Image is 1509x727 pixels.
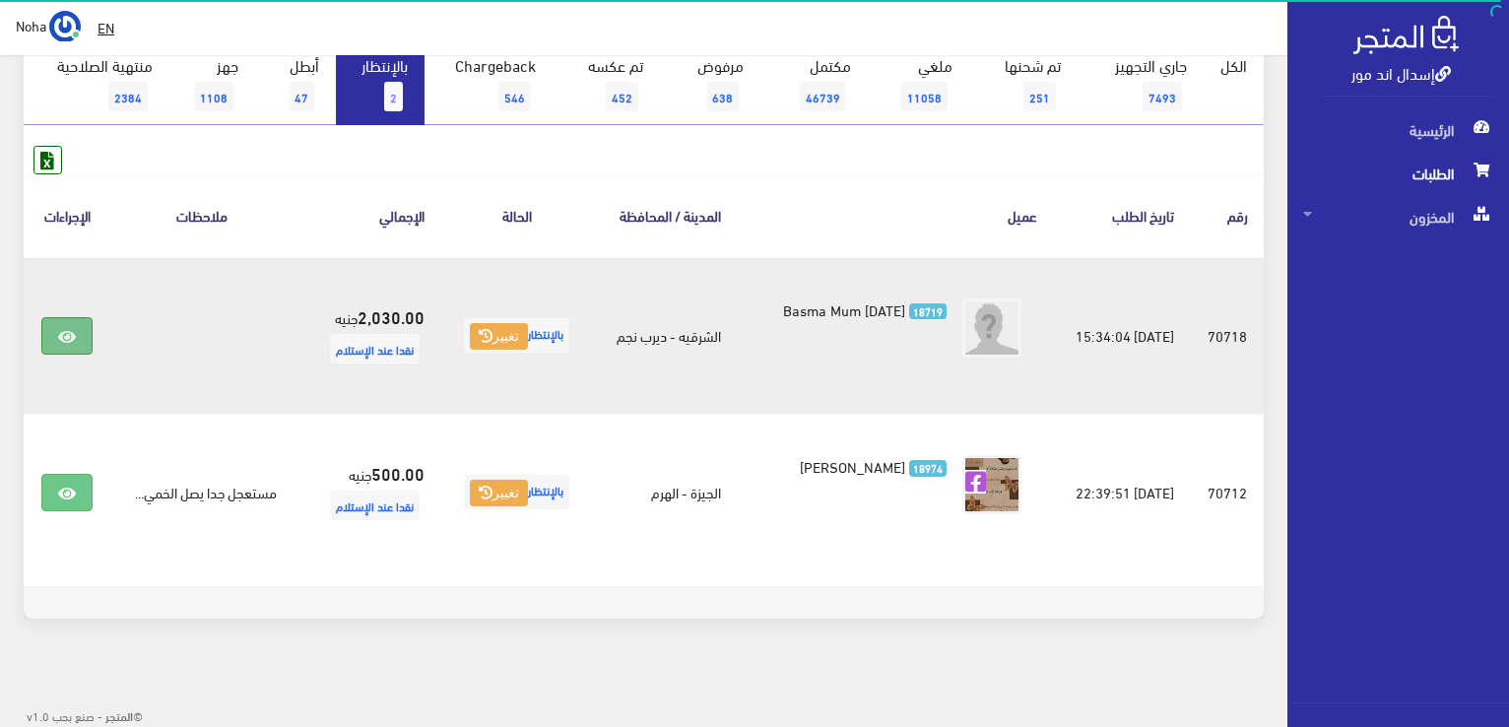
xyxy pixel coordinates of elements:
a: الكل [1204,44,1264,86]
span: Noha [16,13,46,37]
a: بالإنتظار2 [336,44,425,125]
td: 70712 [1190,414,1264,570]
span: 46739 [800,82,846,111]
td: الجيزة - الهرم [594,414,737,570]
span: 1108 [194,82,233,111]
a: 18974 [PERSON_NAME] [768,455,948,477]
a: جهز1108 [169,44,255,125]
span: 2384 [108,82,148,111]
img: ... [49,11,81,42]
th: المدينة / المحافظة [594,174,737,256]
img: picture [962,455,1021,514]
a: EN [90,10,122,45]
span: الرئيسية [1303,108,1493,152]
span: - صنع بحب v1.0 [27,704,102,726]
th: الحالة [440,174,594,256]
span: Basma Mum [DATE] [783,296,905,323]
a: الرئيسية [1287,108,1509,152]
td: [DATE] 22:39:51 [1053,414,1189,570]
strong: 2,030.00 [358,303,425,329]
u: EN [98,15,114,39]
td: جنيه [293,414,440,570]
strong: 500.00 [371,460,425,486]
span: بالإنتظار [464,318,569,353]
a: الطلبات [1287,152,1509,195]
td: 70718 [1190,257,1264,415]
th: رقم [1190,174,1264,256]
span: 251 [1023,82,1056,111]
th: تاريخ الطلب [1053,174,1189,256]
td: مستعجل جدا يصل الخمي... [110,414,293,570]
a: المخزون [1287,195,1509,238]
th: عميل [737,174,1054,256]
a: ... Noha [16,10,81,41]
strong: المتجر [105,706,133,724]
th: اﻹجمالي [293,174,440,256]
span: 546 [498,82,531,111]
span: الطلبات [1303,152,1493,195]
span: بالإنتظار [464,475,569,509]
a: مكتمل46739 [760,44,868,125]
span: 11058 [901,82,948,111]
td: الشرقيه - ديرب نجم [594,257,737,415]
a: Chargeback546 [425,44,553,125]
span: 2 [384,82,403,111]
a: ملغي11058 [868,44,969,125]
span: نقدا عند الإستلام [330,491,420,520]
span: 47 [289,82,314,111]
a: 18719 Basma Mum [DATE] [768,298,948,320]
button: تغيير [470,323,528,351]
button: تغيير [470,480,528,507]
span: 18719 [909,303,948,320]
span: 18974 [909,460,948,477]
a: أبطل47 [255,44,336,125]
a: مرفوض638 [660,44,760,125]
a: منتهية الصلاحية2384 [24,44,169,125]
td: [DATE] 15:34:04 [1053,257,1189,415]
a: تم شحنها251 [969,44,1078,125]
a: إسدال اند مور [1351,58,1451,87]
td: جنيه [293,257,440,415]
th: ملاحظات [110,174,293,256]
img: . [1353,16,1459,54]
span: نقدا عند الإستلام [330,334,420,363]
span: [PERSON_NAME] [800,452,905,480]
span: المخزون [1303,195,1493,238]
span: 638 [706,82,739,111]
span: 7493 [1143,82,1182,111]
span: 452 [606,82,638,111]
th: الإجراءات [24,174,110,256]
a: تم عكسه452 [553,44,660,125]
a: جاري التجهيز7493 [1078,44,1205,125]
img: avatar.png [962,298,1021,358]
